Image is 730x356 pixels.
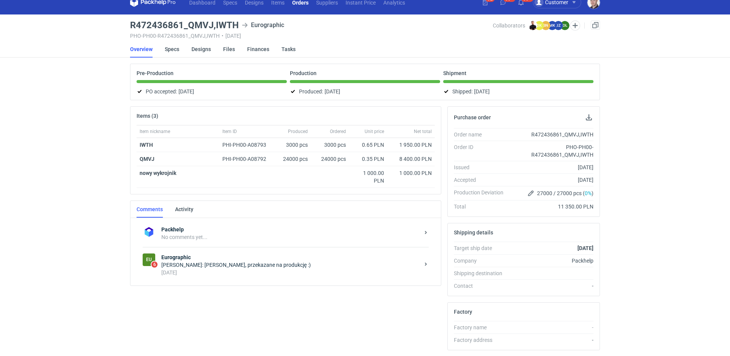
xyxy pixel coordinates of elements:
[140,142,153,148] a: IWTH
[390,169,432,177] div: 1 000.00 PLN
[137,87,287,96] div: PO accepted:
[161,226,420,233] strong: Packhelp
[151,261,158,268] span: 6
[570,21,580,30] button: Edit collaborators
[288,128,308,135] span: Produced
[454,131,510,138] div: Order name
[390,155,432,163] div: 8 400.00 PLN
[526,189,535,198] button: Edit production Deviation
[493,22,525,29] span: Collaborators
[222,33,224,39] span: •
[510,131,593,138] div: R472436861_QMVJ,IWTH
[510,257,593,265] div: Packhelp
[510,203,593,210] div: 11 350.00 PLN
[290,70,317,76] p: Production
[528,21,537,30] img: Tomasz Kubiak
[143,226,155,238] img: Packhelp
[140,156,154,162] a: QMVJ
[584,113,593,122] button: Download PO
[541,21,550,30] figcaption: BN
[165,41,179,58] a: Specs
[277,138,311,152] div: 3000 pcs
[175,201,193,218] a: Activity
[454,324,510,331] div: Factory name
[143,253,155,266] div: Eurographic
[577,245,593,251] strong: [DATE]
[352,169,384,184] div: 1 000.00 PLN
[191,41,211,58] a: Designs
[537,189,593,197] span: 27000 / 27000 pcs ( )
[352,155,384,163] div: 0.35 PLN
[510,324,593,331] div: -
[454,189,510,198] div: Production Deviation
[143,253,155,266] figcaption: Eu
[247,41,269,58] a: Finances
[454,229,493,236] h2: Shipping details
[454,257,510,265] div: Company
[454,203,510,210] div: Total
[161,253,420,261] strong: Eurographic
[454,114,491,120] h2: Purchase order
[222,141,273,149] div: PHI-PH00-A08793
[281,41,296,58] a: Tasks
[414,128,432,135] span: Net total
[325,87,340,96] span: [DATE]
[454,309,472,315] h2: Factory
[454,176,510,184] div: Accepted
[161,269,420,276] div: [DATE]
[311,138,349,152] div: 3000 pcs
[443,87,593,96] div: Shipped:
[454,244,510,252] div: Target ship date
[454,269,510,277] div: Shipping destination
[443,70,466,76] p: Shipment
[140,128,170,135] span: Item nickname
[352,141,384,149] div: 0.65 PLN
[474,87,490,96] span: [DATE]
[242,21,284,30] div: Eurographic
[130,33,493,39] div: PHO-PH00-R472436861_QMVJ,IWTH [DATE]
[454,143,510,159] div: Order ID
[548,21,557,30] figcaption: MK
[454,164,510,171] div: Issued
[130,41,153,58] a: Overview
[454,282,510,290] div: Contact
[330,128,346,135] span: Ordered
[140,170,176,176] strong: nowy wykrojnik
[222,155,273,163] div: PHI-PH00-A08792
[178,87,194,96] span: [DATE]
[454,336,510,344] div: Factory address
[510,336,593,344] div: -
[290,87,440,96] div: Produced:
[510,282,593,290] div: -
[161,233,420,241] div: No comments yet...
[223,41,235,58] a: Files
[535,21,544,30] figcaption: DK
[510,164,593,171] div: [DATE]
[137,201,163,218] a: Comments
[365,128,384,135] span: Unit price
[130,21,239,30] h3: R472436861_QMVJ,IWTH
[510,143,593,159] div: PHO-PH00-R472436861_QMVJ,IWTH
[560,21,569,30] figcaption: OŁ
[137,113,158,119] h2: Items (3)
[585,190,592,196] span: 0%
[510,176,593,184] div: [DATE]
[311,152,349,166] div: 24000 pcs
[161,261,420,269] div: [PERSON_NAME]: [PERSON_NAME], przekazane na produkcję :)
[222,128,237,135] span: Item ID
[591,21,600,30] a: Duplicate
[390,141,432,149] div: 1 950.00 PLN
[137,70,174,76] p: Pre-Production
[277,152,311,166] div: 24000 pcs
[554,21,563,30] figcaption: JZ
